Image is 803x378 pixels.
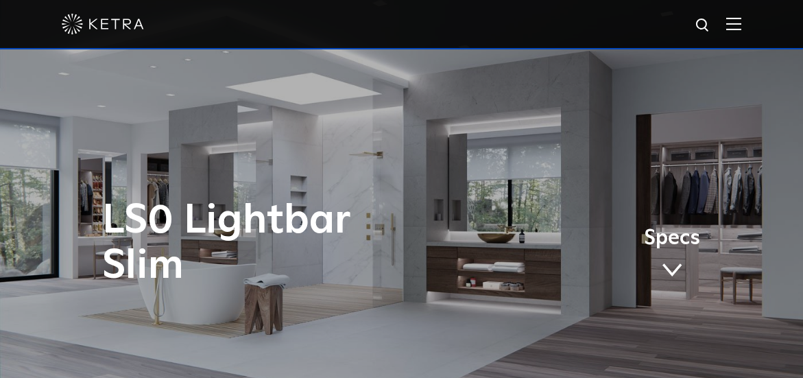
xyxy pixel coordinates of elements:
img: ketra-logo-2019-white [62,14,144,34]
img: search icon [695,17,712,34]
h1: LS0 Lightbar Slim [102,198,490,289]
img: Hamburger%20Nav.svg [726,17,741,30]
span: Specs [644,228,700,248]
a: Specs [644,228,700,282]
